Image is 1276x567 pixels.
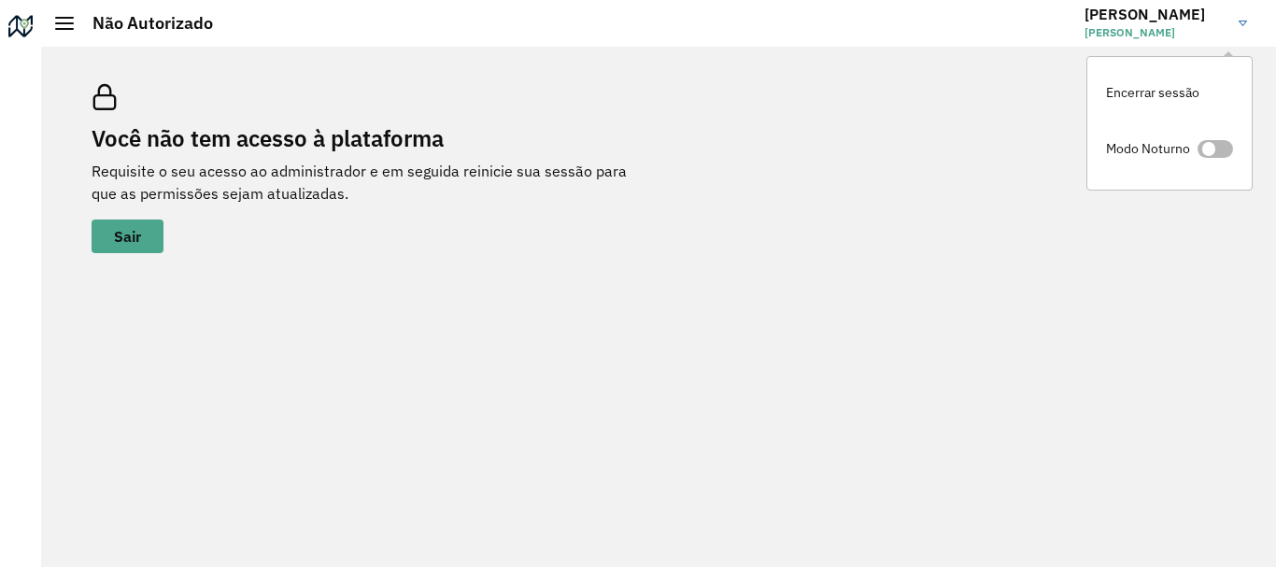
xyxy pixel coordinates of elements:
h2: Você não tem acesso à plataforma [92,125,652,152]
span: Modo Noturno [1106,139,1190,159]
a: Encerrar sessão [1087,64,1252,121]
button: button [92,220,163,253]
h3: [PERSON_NAME] [1085,6,1225,23]
h2: Não Autorizado [74,13,213,34]
span: [PERSON_NAME] [1085,24,1225,41]
span: Sair [114,229,141,244]
p: Requisite o seu acesso ao administrador e em seguida reinicie sua sessão para que as permissões s... [92,160,652,205]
